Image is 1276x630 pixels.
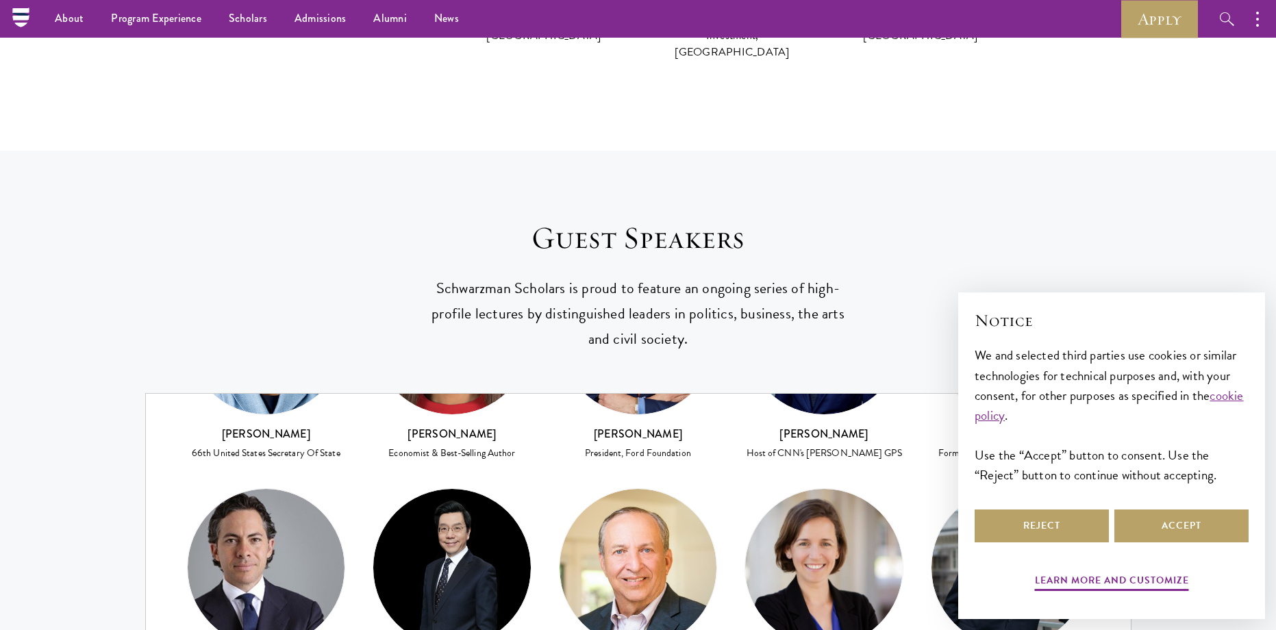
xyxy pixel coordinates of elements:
div: Economist & Best-Selling Author [373,447,531,459]
h2: Notice [975,309,1249,332]
h3: [PERSON_NAME] [373,426,531,442]
h3: [PERSON_NAME] [931,426,1090,442]
h3: [PERSON_NAME] [745,426,903,442]
h3: Guest Speakers [423,219,854,257]
div: Former Chairman & CEO of PepsiCo [931,447,1090,459]
h3: [PERSON_NAME] [559,426,718,442]
a: cookie policy [975,386,1244,425]
div: We and selected third parties use cookies or similar technologies for technical purposes and, wit... [975,345,1249,484]
div: Host of CNN's [PERSON_NAME] GPS [745,447,903,459]
h3: [PERSON_NAME] [187,426,346,442]
button: Learn more and customize [1035,572,1189,593]
div: 66th United States Secretary Of State [187,447,346,459]
p: Schwarzman Scholars is proud to feature an ongoing series of high-profile lectures by distinguish... [423,276,854,352]
button: Accept [1114,509,1249,542]
div: President, Ford Foundation [559,447,718,459]
button: Reject [975,509,1109,542]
